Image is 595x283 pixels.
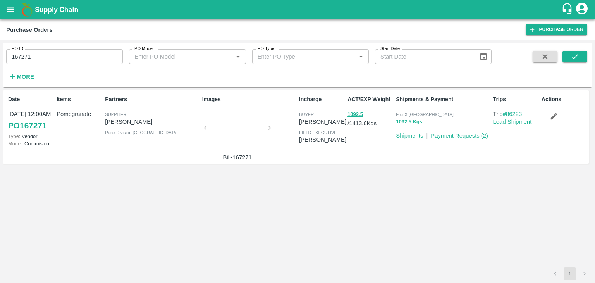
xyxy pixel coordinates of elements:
input: Enter PO Model [131,52,220,62]
p: Trip [493,110,538,118]
p: Pomegranate [57,110,102,118]
a: Payment Requests (2) [431,133,488,139]
a: Purchase Order [526,24,587,35]
p: Incharge [299,95,344,104]
button: More [6,70,36,83]
p: Commision [8,140,53,147]
span: Model: [8,141,23,147]
span: Pune Division , [GEOGRAPHIC_DATA] [105,130,177,135]
input: Start Date [375,49,473,64]
button: open drawer [2,1,19,19]
p: Actions [542,95,587,104]
button: 1092.5 Kgs [396,117,422,126]
div: Purchase Orders [6,25,53,35]
b: Supply Chain [35,6,78,14]
strong: More [17,74,34,80]
input: Enter PO Type [255,52,344,62]
a: Supply Chain [35,4,561,15]
button: 1092.5 [347,110,363,119]
a: #86223 [503,111,522,117]
p: Trips [493,95,538,104]
nav: pagination navigation [548,267,592,280]
p: Vendor [8,133,53,140]
p: Date [8,95,53,104]
a: Shipments [396,133,423,139]
span: FruitX [GEOGRAPHIC_DATA] [396,112,454,117]
span: buyer [299,112,314,117]
p: Bill-167271 [208,153,267,162]
p: [PERSON_NAME] [299,117,346,126]
label: PO ID [12,46,23,52]
label: PO Model [134,46,154,52]
p: / 1413.6 Kgs [347,110,393,128]
button: page 1 [564,267,576,280]
p: Images [202,95,296,104]
p: [PERSON_NAME] [105,117,199,126]
p: Partners [105,95,199,104]
label: PO Type [258,46,274,52]
p: Items [57,95,102,104]
a: Load Shipment [493,119,532,125]
a: PO167271 [8,119,46,133]
button: Open [356,52,366,62]
p: Shipments & Payment [396,95,490,104]
p: [DATE] 12:00AM [8,110,53,118]
input: Enter PO ID [6,49,123,64]
label: Start Date [380,46,400,52]
span: Type: [8,133,20,139]
img: logo [19,2,35,17]
p: [PERSON_NAME] [299,135,346,144]
span: Supplier [105,112,126,117]
div: account of current user [575,2,589,18]
span: field executive [299,130,337,135]
button: Choose date [476,49,491,64]
p: ACT/EXP Weight [347,95,393,104]
button: Open [233,52,243,62]
div: | [423,128,428,140]
div: customer-support [561,3,575,17]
